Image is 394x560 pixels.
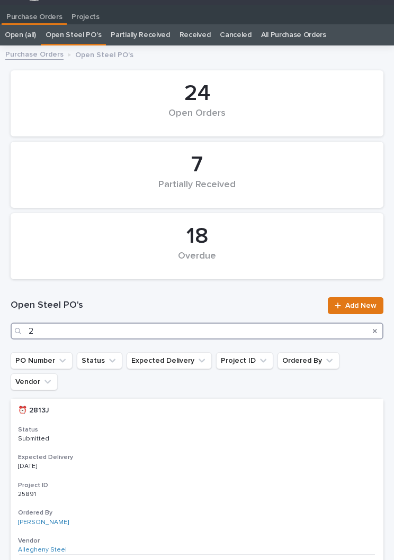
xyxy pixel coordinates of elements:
div: Open Orders [29,108,365,130]
a: [PERSON_NAME] [18,519,69,526]
p: [DATE] [18,463,106,470]
h3: Vendor [18,537,376,545]
a: Purchase Orders [2,5,67,23]
a: Add New [328,297,383,314]
p: ⏰ 2813J [18,404,51,415]
button: Expected Delivery [127,352,212,369]
p: Open Steel PO's [75,48,133,60]
input: Search [11,323,383,339]
a: Projects [67,5,104,25]
h3: Expected Delivery [18,453,376,462]
button: Status [77,352,122,369]
h3: Ordered By [18,509,376,517]
a: Purchase Orders [5,48,64,60]
p: Projects [71,5,100,22]
p: Submitted [18,435,106,443]
span: Add New [345,302,377,309]
div: 7 [29,152,365,178]
p: 25891 [18,489,38,498]
h1: Open Steel PO's [11,299,321,312]
div: Overdue [29,251,365,273]
button: Project ID [216,352,273,369]
a: Canceled [220,24,252,45]
a: Received [180,24,211,45]
button: PO Number [11,352,73,369]
div: 18 [29,223,365,250]
button: Vendor [11,373,58,390]
div: Partially Received [29,179,365,201]
a: Open Steel PO's [46,24,101,45]
a: All Purchase Orders [261,24,326,45]
a: Open (all) [5,24,36,45]
h3: Project ID [18,481,376,490]
a: Allegheny Steel [18,546,67,554]
button: Ordered By [277,352,339,369]
div: 24 [29,80,365,107]
p: Purchase Orders [6,5,62,22]
a: Partially Received [111,24,169,45]
h3: Status [18,426,376,434]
